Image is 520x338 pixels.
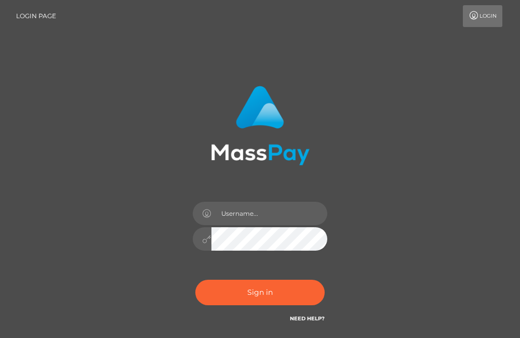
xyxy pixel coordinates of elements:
button: Sign in [195,280,325,305]
a: Login Page [16,5,56,27]
input: Username... [211,202,328,225]
a: Need Help? [290,315,325,322]
a: Login [463,5,502,27]
img: MassPay Login [211,86,310,165]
